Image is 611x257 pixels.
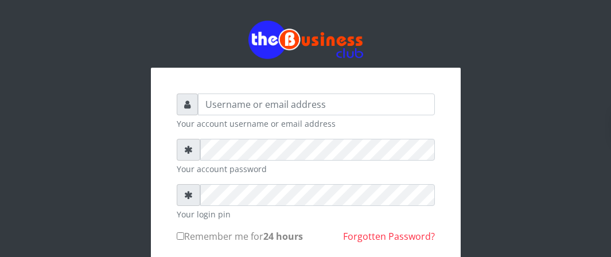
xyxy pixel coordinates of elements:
[343,230,435,243] a: Forgotten Password?
[177,118,435,130] small: Your account username or email address
[198,94,435,115] input: Username or email address
[177,208,435,220] small: Your login pin
[263,230,303,243] b: 24 hours
[177,232,184,240] input: Remember me for24 hours
[177,163,435,175] small: Your account password
[177,229,303,243] label: Remember me for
